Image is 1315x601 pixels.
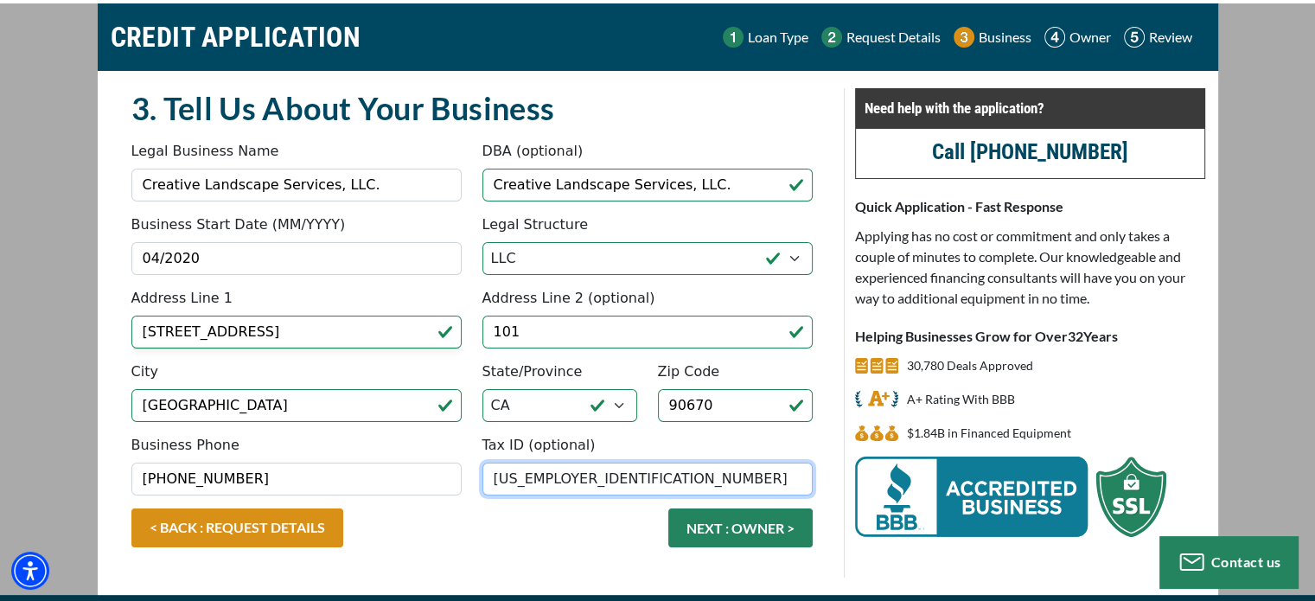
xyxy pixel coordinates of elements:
p: Request Details [846,27,941,48]
div: Accessibility Menu [11,552,49,590]
button: NEXT : OWNER > [668,508,813,547]
span: 32 [1068,328,1083,344]
p: Helping Businesses Grow for Over Years [855,326,1205,347]
input: 12-3456789 [482,463,813,496]
label: Address Line 2 (optional) [482,288,655,309]
label: Legal Structure [482,214,588,235]
label: Legal Business Name [131,141,279,162]
p: Quick Application - Fast Response [855,196,1205,217]
label: DBA (optional) [482,141,584,162]
p: Need help with the application? [865,98,1196,118]
input: MM/YYYY [131,242,462,275]
p: Loan Type [748,27,808,48]
p: Business [979,27,1031,48]
img: Step 2 [821,27,842,48]
h2: 3. Tell Us About Your Business [131,88,813,128]
img: Step 1 [723,27,744,48]
img: BBB Acredited Business and SSL Protection [855,457,1166,537]
label: Business Phone [131,435,239,456]
h1: CREDIT APPLICATION [111,12,361,62]
p: 30,780 Deals Approved [907,355,1033,376]
p: A+ Rating With BBB [907,389,1015,410]
img: Step 3 [954,27,974,48]
a: call (847) 897-2499 [932,139,1128,164]
a: < BACK : REQUEST DETAILS [131,508,343,547]
p: Review [1149,27,1192,48]
img: Step 4 [1044,27,1065,48]
label: City [131,361,158,382]
input: suite, apt, house # [482,316,813,348]
label: State/Province [482,361,583,382]
p: $1,843,753,590 in Financed Equipment [907,423,1071,444]
img: Step 5 [1124,27,1145,48]
label: Tax ID (optional) [482,435,596,456]
label: Business Start Date (MM/YYYY) [131,214,346,235]
button: Contact us [1159,536,1298,588]
input: Does Business As [482,169,813,201]
p: Applying has no cost or commitment and only takes a couple of minutes to complete. Our knowledgea... [855,226,1205,309]
span: Contact us [1211,553,1281,570]
p: Owner [1069,27,1111,48]
label: Zip Code [658,361,720,382]
label: Address Line 1 [131,288,233,309]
